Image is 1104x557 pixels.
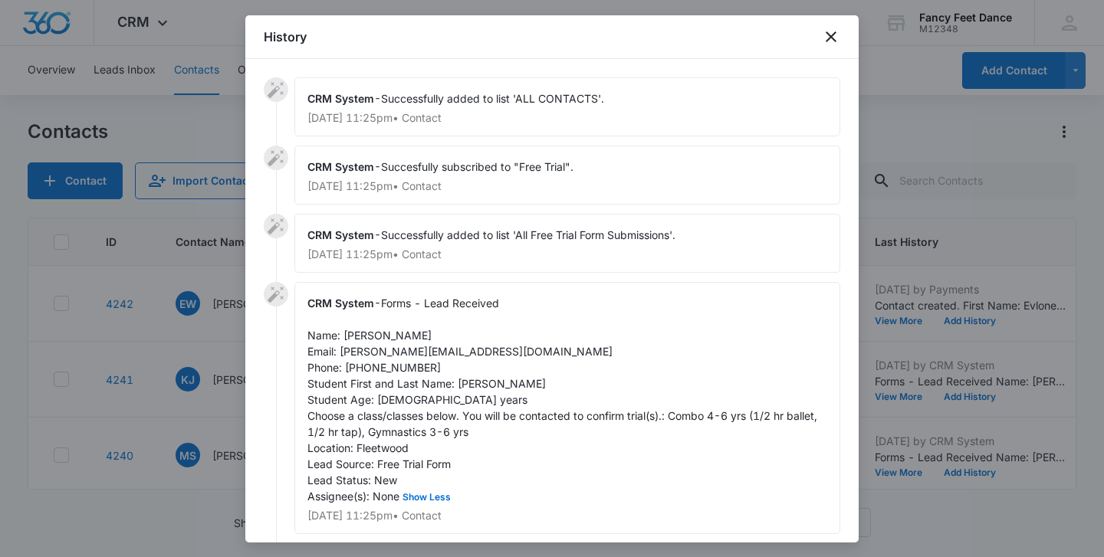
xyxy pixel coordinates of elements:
button: close [822,28,840,46]
span: CRM System [307,160,374,173]
span: CRM System [307,92,374,105]
span: Succesfully subscribed to "Free Trial". [381,160,573,173]
span: CRM System [307,297,374,310]
span: Successfully added to list 'All Free Trial Form Submissions'. [381,228,675,241]
span: Forms - Lead Received Name: [PERSON_NAME] Email: [PERSON_NAME][EMAIL_ADDRESS][DOMAIN_NAME] Phone:... [307,297,820,503]
p: [DATE] 11:25pm • Contact [307,181,827,192]
span: CRM System [307,228,374,241]
span: Successfully added to list 'ALL CONTACTS'. [381,92,604,105]
p: [DATE] 11:25pm • Contact [307,249,827,260]
p: [DATE] 11:25pm • Contact [307,113,827,123]
h1: History [264,28,307,46]
div: - [294,77,840,136]
div: - [294,282,840,534]
p: [DATE] 11:25pm • Contact [307,510,827,521]
button: Show Less [399,493,454,502]
div: - [294,146,840,205]
div: - [294,214,840,273]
